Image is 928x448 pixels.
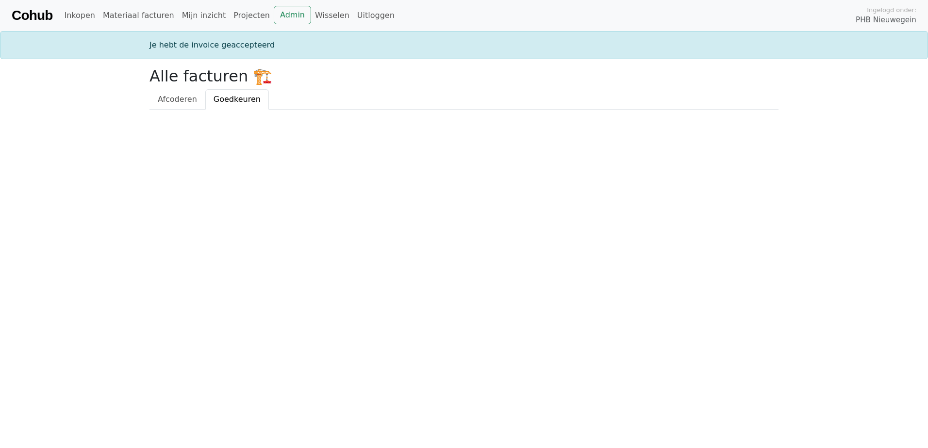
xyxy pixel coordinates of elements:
span: Afcoderen [158,95,197,104]
h2: Alle facturen 🏗️ [149,67,779,85]
span: Ingelogd onder: [867,5,916,15]
div: Je hebt de invoice geaccepteerd [144,39,784,51]
a: Materiaal facturen [99,6,178,25]
a: Goedkeuren [205,89,269,110]
a: Wisselen [311,6,353,25]
a: Cohub [12,4,52,27]
a: Inkopen [60,6,99,25]
a: Mijn inzicht [178,6,230,25]
a: Admin [274,6,311,24]
span: Goedkeuren [214,95,261,104]
a: Afcoderen [149,89,205,110]
a: Projecten [230,6,274,25]
a: Uitloggen [353,6,398,25]
span: PHB Nieuwegein [856,15,916,26]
